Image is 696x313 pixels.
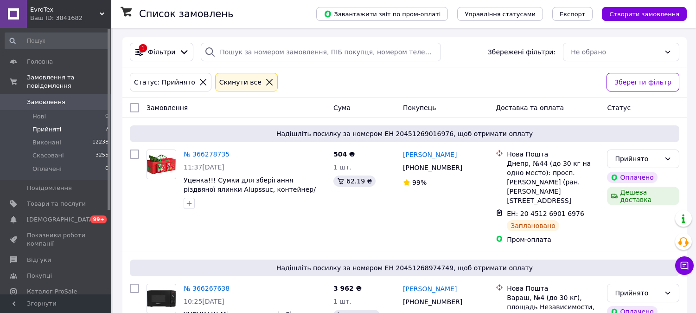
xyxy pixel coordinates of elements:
span: Замовлення [147,104,188,111]
span: Зберегти фільтр [614,77,671,87]
img: Фото товару [147,155,176,175]
div: Ваш ID: 3841682 [30,14,111,22]
div: Заплановано [507,220,559,231]
div: Нова Пошта [507,284,600,293]
button: Зберегти фільтр [607,73,679,91]
span: Прийняті [32,125,61,134]
div: Днепр, №44 (до 30 кг на одно место): просп. [PERSON_NAME] (ран. [PERSON_NAME][STREET_ADDRESS] [507,159,600,205]
span: 0 [105,165,109,173]
span: [PHONE_NUMBER] [403,298,462,306]
span: 10:25[DATE] [184,298,224,305]
span: Замовлення [27,98,65,106]
img: Фото товару [147,290,176,307]
span: Покупець [403,104,436,111]
span: Виконані [32,138,61,147]
button: Чат з покупцем [675,256,694,275]
a: [PERSON_NAME] [403,150,457,159]
span: Статус [607,104,631,111]
span: Каталог ProSale [27,287,77,296]
span: Експорт [560,11,586,18]
span: 1 шт. [333,163,351,171]
span: [PHONE_NUMBER] [403,164,462,171]
span: 1 шт. [333,298,351,305]
div: Статус: Прийнято [132,77,197,87]
button: Створити замовлення [602,7,687,21]
span: 99+ [90,215,107,223]
span: Надішліть посилку за номером ЕН 20451269016976, щоб отримати оплату [134,129,676,138]
a: Уценка!!! Сумки для зберігання різдвяної ялинки Alupssuc, контейнер/підставка для ялинки заввишки... [184,176,321,202]
span: Повідомлення [27,184,72,192]
span: Управління статусами [465,11,536,18]
span: 0 [105,112,109,121]
span: Надішліть посилку за номером ЕН 20451268974749, щоб отримати оплату [134,263,676,273]
span: 7 [105,125,109,134]
span: Створити замовлення [609,11,679,18]
span: Скасовані [32,151,64,160]
span: Фільтри [148,47,175,57]
a: № 366278735 [184,150,230,158]
button: Управління статусами [457,7,543,21]
input: Пошук за номером замовлення, ПІБ покупця, номером телефону, Email, номером накладної [201,43,441,61]
span: Завантажити звіт по пром-оплаті [324,10,441,18]
div: Не обрано [571,47,660,57]
span: EvroTex [30,6,100,14]
span: Доставка та оплата [496,104,564,111]
span: 99% [412,179,427,186]
div: 62.19 ₴ [333,176,376,187]
span: 504 ₴ [333,150,355,158]
input: Пошук [5,33,109,49]
span: Збережені фільтри: [488,47,556,57]
span: 3 962 ₴ [333,285,362,292]
span: Головна [27,58,53,66]
a: Фото товару [147,150,176,179]
button: Експорт [552,7,593,21]
div: Дешева доставка [607,187,679,205]
span: [DEMOGRAPHIC_DATA] [27,215,96,224]
span: Показники роботи компанії [27,231,86,248]
a: Створити замовлення [593,10,687,17]
a: [PERSON_NAME] [403,284,457,293]
span: Відгуки [27,256,51,264]
span: Замовлення та повідомлення [27,73,111,90]
span: Покупці [27,272,52,280]
span: Оплачені [32,165,62,173]
span: Товари та послуги [27,200,86,208]
div: Оплачено [607,172,657,183]
h1: Список замовлень [139,8,233,20]
span: Нові [32,112,46,121]
div: Пром-оплата [507,235,600,244]
div: Прийнято [615,154,660,164]
span: ЕН: 20 4512 6901 6976 [507,210,584,217]
span: 12238 [92,138,109,147]
div: Прийнято [615,288,660,298]
div: Cкинути все [217,77,263,87]
span: 11:37[DATE] [184,163,224,171]
button: Завантажити звіт по пром-оплаті [316,7,448,21]
div: Нова Пошта [507,150,600,159]
a: № 366267638 [184,285,230,292]
span: 3255 [96,151,109,160]
span: Cума [333,104,351,111]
